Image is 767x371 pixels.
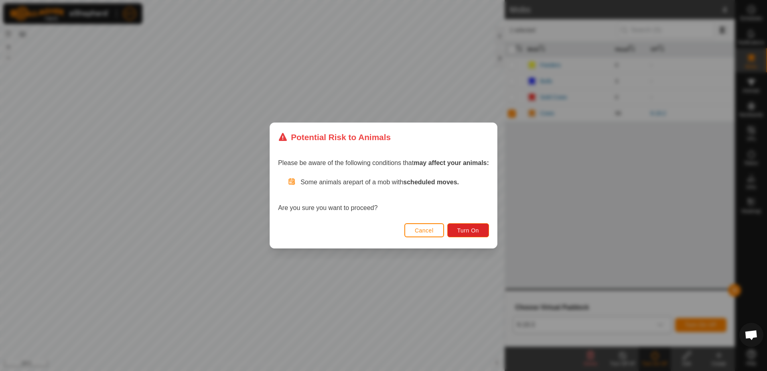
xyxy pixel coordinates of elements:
div: Are you sure you want to proceed? [278,177,489,213]
strong: may affect your animals: [414,159,489,166]
p: Some animals are [300,177,489,187]
div: Potential Risk to Animals [278,131,391,143]
button: Turn On [447,223,489,237]
strong: scheduled moves. [403,179,459,185]
span: Turn On [457,227,479,234]
span: Please be aware of the following conditions that [278,159,489,166]
div: Open chat [739,323,763,347]
button: Cancel [404,223,444,237]
span: Cancel [415,227,434,234]
span: part of a mob with [352,179,459,185]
